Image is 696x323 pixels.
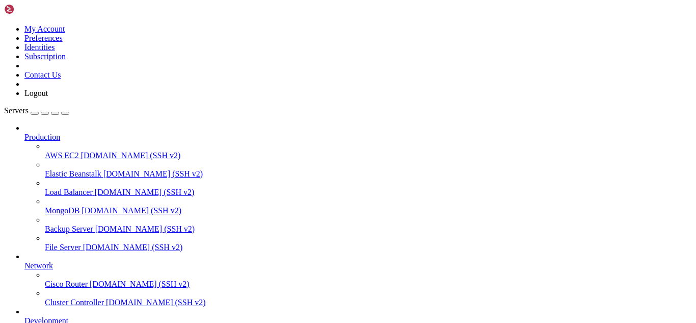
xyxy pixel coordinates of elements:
[45,142,692,160] li: AWS EC2 [DOMAIN_NAME] (SSH v2)
[45,225,692,234] a: Backup Server [DOMAIN_NAME] (SSH v2)
[81,151,181,160] span: [DOMAIN_NAME] (SSH v2)
[45,206,79,215] span: MongoDB
[4,106,29,115] span: Servers
[95,225,195,233] span: [DOMAIN_NAME] (SSH v2)
[4,4,63,14] img: Shellngn
[45,270,692,289] li: Cisco Router [DOMAIN_NAME] (SSH v2)
[95,188,195,196] span: [DOMAIN_NAME] (SSH v2)
[45,243,692,252] a: File Server [DOMAIN_NAME] (SSH v2)
[45,243,81,252] span: File Server
[24,252,692,307] li: Network
[45,298,692,307] a: Cluster Controller [DOMAIN_NAME] (SSH v2)
[45,280,88,288] span: Cisco Router
[45,188,692,197] a: Load Balancer [DOMAIN_NAME] (SSH v2)
[24,43,55,52] a: Identities
[45,206,692,215] a: MongoDB [DOMAIN_NAME] (SSH v2)
[83,243,183,252] span: [DOMAIN_NAME] (SSH v2)
[45,151,79,160] span: AWS EC2
[45,169,101,178] span: Elastic Beanstalk
[45,298,104,307] span: Cluster Controller
[24,24,65,33] a: My Account
[24,89,48,97] a: Logout
[24,133,60,141] span: Production
[45,188,93,196] span: Load Balancer
[24,34,63,42] a: Preferences
[24,261,53,270] span: Network
[24,123,692,252] li: Production
[45,234,692,252] li: File Server [DOMAIN_NAME] (SSH v2)
[24,70,61,79] a: Contact Us
[24,52,66,61] a: Subscription
[24,133,692,142] a: Production
[45,169,692,179] a: Elastic Beanstalk [DOMAIN_NAME] (SSH v2)
[45,225,93,233] span: Backup Server
[82,206,181,215] span: [DOMAIN_NAME] (SSH v2)
[45,197,692,215] li: MongoDB [DOMAIN_NAME] (SSH v2)
[103,169,203,178] span: [DOMAIN_NAME] (SSH v2)
[45,151,692,160] a: AWS EC2 [DOMAIN_NAME] (SSH v2)
[45,179,692,197] li: Load Balancer [DOMAIN_NAME] (SSH v2)
[106,298,206,307] span: [DOMAIN_NAME] (SSH v2)
[45,280,692,289] a: Cisco Router [DOMAIN_NAME] (SSH v2)
[45,160,692,179] li: Elastic Beanstalk [DOMAIN_NAME] (SSH v2)
[24,261,692,270] a: Network
[90,280,190,288] span: [DOMAIN_NAME] (SSH v2)
[4,106,69,115] a: Servers
[45,215,692,234] li: Backup Server [DOMAIN_NAME] (SSH v2)
[45,289,692,307] li: Cluster Controller [DOMAIN_NAME] (SSH v2)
